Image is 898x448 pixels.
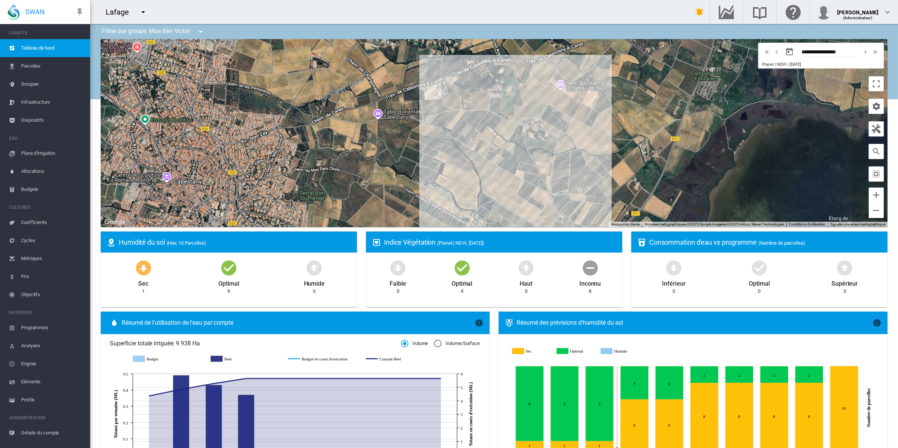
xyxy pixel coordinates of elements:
[103,217,127,227] a: Ouvrir cette zone dans Google Maps (dans une nouvelle fenêtre)
[401,340,428,347] md-radio-button: Volume
[760,366,788,383] g: Optimal Oct 03, 2025 2
[836,259,854,277] md-icon: icon-arrow-up-bold-circle
[135,259,153,277] md-icon: icon-arrow-down-bold-circle
[218,277,239,288] div: Optimal
[861,47,869,56] md-icon: icon-chevron-right
[461,288,463,295] div: 4
[644,222,784,226] span: Données cartographiques ©2025 Google Imagerie ©2025 Airbus, Maxar Technologies
[831,277,858,288] div: Supérieur
[167,240,206,246] span: (Hier, 10 Parcelles)
[461,385,463,390] tspan: 5
[611,222,640,227] button: Raccourcis clavier
[883,8,892,17] md-icon: icon-chevron-down
[21,144,84,162] span: Plans d'irrigation
[725,366,753,383] g: Optimal Oct 02, 2025 2
[227,288,230,295] div: 9
[516,366,543,441] g: Optimal Sep 26, 2025 9
[749,277,769,288] div: Optimal
[869,166,884,182] button: icon-select-all
[138,277,148,288] div: Sec
[758,288,760,295] div: 0
[717,8,735,17] md-icon: Accéder au Data Hub
[8,4,20,20] img: SWAN-Landscape-Logo-Colour-drop.png
[342,377,345,380] circle: Courant Réel 7 sept. 5.65
[384,238,616,247] div: Indice Végétation
[25,7,45,17] span: SWAN
[133,356,203,362] g: Budget
[142,288,145,295] div: 1
[21,391,84,409] span: Profils
[407,377,410,380] circle: Courant Réel 21 sept. 5.65
[123,372,129,376] tspan: 0.5
[579,277,601,288] div: Inconnu
[21,355,84,373] span: Engrais
[119,238,351,247] div: Humidité du sol
[520,277,532,288] div: Haut
[525,288,528,295] div: 0
[439,377,442,380] circle: Courant Réel 28 sept. 5.65
[763,47,771,56] md-icon: icon-chevron-double-left
[21,39,84,57] span: Tableau de bord
[397,288,399,295] div: 0
[123,437,128,441] tspan: 0.1
[21,75,84,93] span: Groupes
[277,377,280,380] circle: Courant Réel 24 août 5.65
[816,5,831,20] img: profile.jpg
[789,222,826,226] a: Conditions d'utilisation
[123,388,129,392] tspan: 0.4
[288,356,358,362] g: Budget en cours d'exécution
[772,47,782,56] button: icon-chevron-left
[581,259,599,277] md-icon: icon-minus-circle
[96,24,210,39] div: Filtrer par groupe: Mas d'en Victor
[103,217,127,227] img: Google
[106,7,135,17] div: Lafage
[589,288,591,295] div: 8
[21,250,84,268] span: Métriques
[784,8,802,17] md-icon: Cliquez ici pour obtenir de l'aide
[21,268,84,286] span: Prix
[468,382,473,446] tspan: Totaux en cours d'exécution (ML)
[389,259,407,277] md-icon: icon-arrow-down-bold-circle
[872,318,881,327] md-icon: icon-information
[866,388,871,427] tspan: Nombre de parcelles
[695,8,704,17] md-icon: icon-bell-ring
[620,366,648,400] g: Optimal Sep 29, 2025 4
[750,259,768,277] md-icon: icon-checkbox-marked-circle
[21,319,84,337] span: Programmes
[211,356,281,362] g: Réel
[212,382,215,385] circle: Courant Réel 10 août 5.28
[869,144,884,159] button: icon-magnify
[193,24,208,39] button: icon-menu-down
[21,57,84,75] span: Parcelles
[505,318,514,327] md-icon: icon-thermometer-lines
[673,288,675,295] div: 0
[113,390,118,439] tspan: Totaux par semaine (ML)
[245,377,248,380] circle: Courant Réel 17 août 5.65
[871,47,879,56] md-icon: icon-chevron-double-right
[437,240,484,246] span: (Planet | NDVI, [DATE])
[147,394,150,397] circle: Courant Réel 27 juil. 4.36
[461,372,463,376] tspan: 6
[872,170,881,179] md-icon: icon-select-all
[461,412,463,417] tspan: 3
[123,421,128,425] tspan: 0.2
[844,288,846,295] div: 0
[517,319,872,327] div: Résumé des prévisions d'humidité du sol
[461,439,463,444] tspan: 1
[762,62,786,67] span: Planet | NDVI
[517,259,535,277] md-icon: icon-arrow-up-bold-circle
[21,286,84,304] span: Objectifs
[139,8,148,17] md-icon: icon-menu-down
[304,277,325,288] div: Humide
[759,240,805,246] span: (Nombre de parcelles)
[366,356,436,362] g: Courant Réel
[872,147,881,156] md-icon: icon-magnify
[180,387,183,390] circle: Courant Réel 3 août 4.85
[136,5,151,20] button: icon-menu-down
[9,27,84,39] span: COMPTE
[196,27,205,36] md-icon: icon-menu-down
[585,366,613,441] g: Optimal Sep 28, 2025 9
[475,318,484,327] md-icon: icon-information
[390,277,406,288] div: Faible
[123,404,129,409] tspan: 0.3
